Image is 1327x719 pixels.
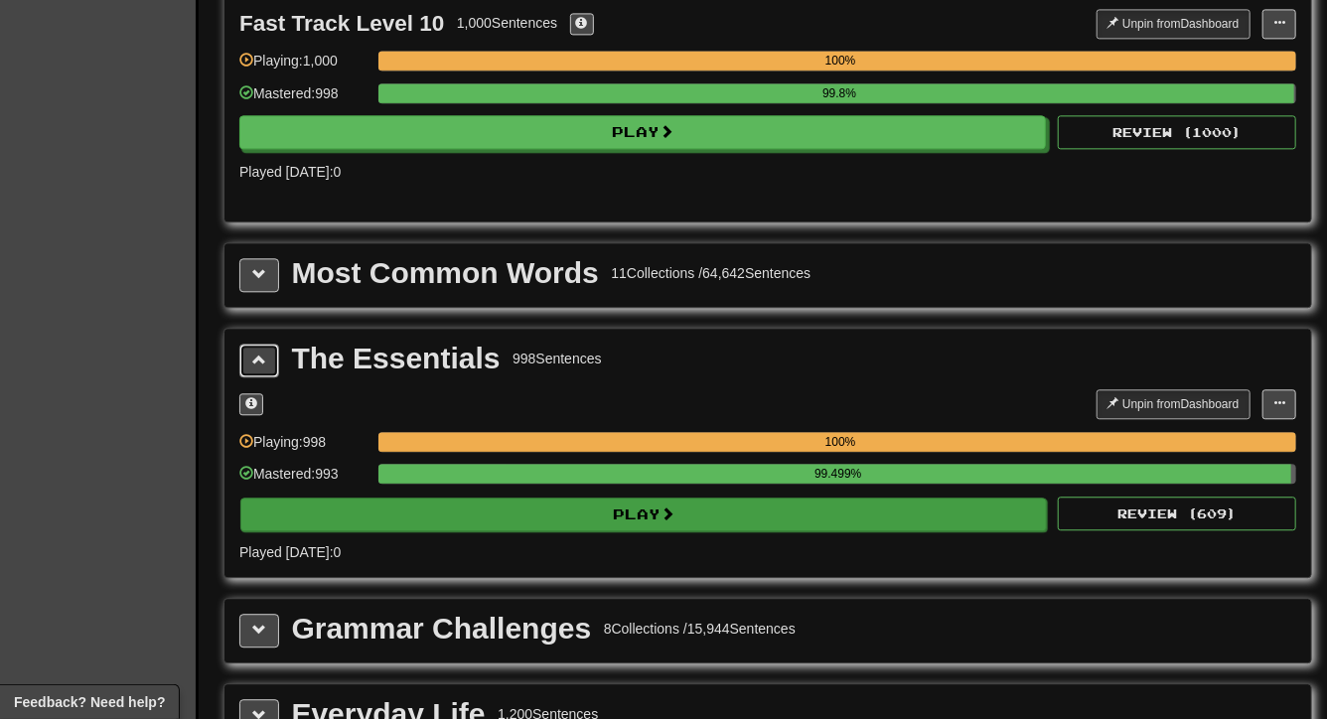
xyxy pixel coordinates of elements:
span: Open feedback widget [14,692,165,712]
div: Fast Track Level 10 [239,11,444,36]
div: 100% [384,432,1296,452]
span: Played [DATE]: 0 [239,544,341,560]
div: 11 Collections / 64,642 Sentences [611,263,811,283]
div: Playing: 1,000 [239,51,369,83]
button: Unpin fromDashboard [1097,9,1251,39]
button: Play [240,498,1047,531]
button: Play [239,115,1046,149]
span: Played [DATE]: 0 [239,164,341,180]
div: 99.499% [384,464,1291,484]
div: The Essentials [292,344,501,373]
button: Unpin fromDashboard [1097,389,1251,419]
div: 998 Sentences [513,349,602,368]
div: Mastered: 998 [239,83,369,116]
div: 100% [384,51,1296,71]
div: 8 Collections / 15,944 Sentences [604,619,796,639]
div: Grammar Challenges [292,614,592,644]
button: Review (609) [1058,497,1296,530]
div: 99.8% [384,83,1294,103]
div: Most Common Words [292,258,599,288]
div: Mastered: 993 [239,464,369,497]
button: Review (1000) [1058,115,1296,149]
div: 1,000 Sentences [457,13,557,33]
div: Playing: 998 [239,432,369,465]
